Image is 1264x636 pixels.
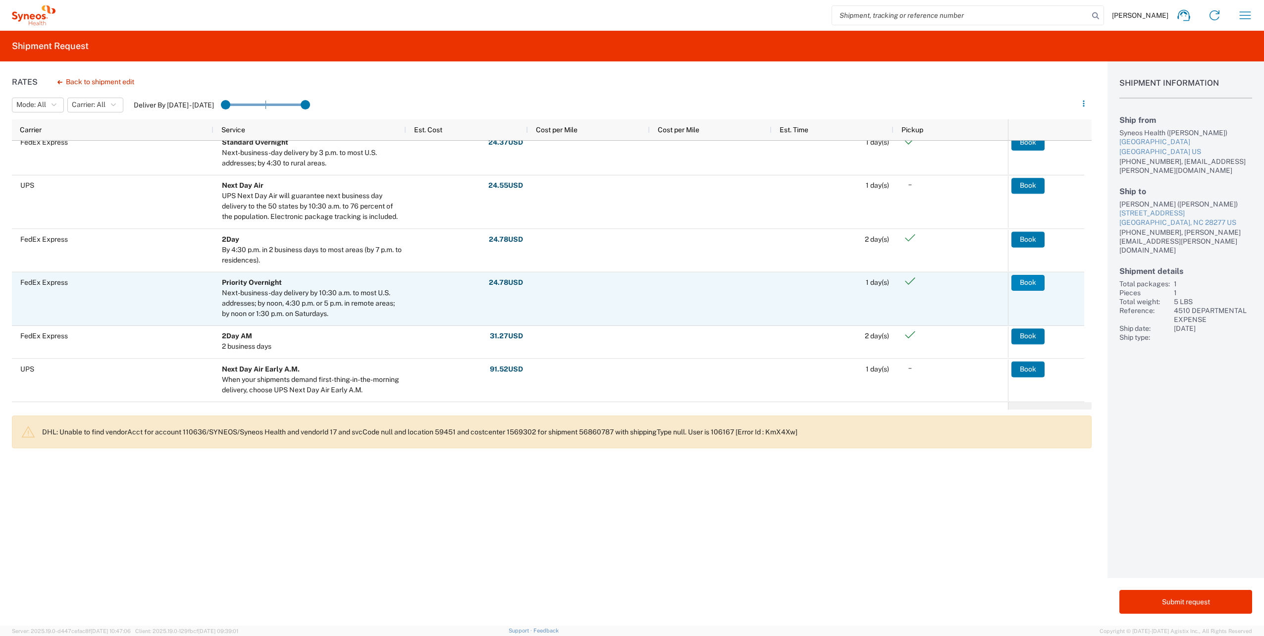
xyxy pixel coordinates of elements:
div: 2 business days [222,341,271,352]
div: [PERSON_NAME] ([PERSON_NAME]) [1119,200,1252,209]
span: 1 day(s) [866,365,889,373]
button: Carrier: All [67,98,123,112]
div: [DATE] [1174,324,1252,333]
button: 91.52USD [489,361,524,377]
span: FedEx Express [20,235,68,243]
button: Submit request [1119,590,1252,614]
div: 1 [1174,279,1252,288]
button: 31.27USD [489,328,524,344]
span: [DATE] 09:39:01 [198,628,238,634]
div: Reference: [1119,306,1170,324]
h2: Ship to [1119,187,1252,196]
span: 1 day(s) [866,181,889,189]
div: When your shipments demand first-thing-in-the-morning delivery, choose UPS Next Day Air Early A.M. [222,374,402,395]
div: Ship type: [1119,333,1170,342]
div: Total packages: [1119,279,1170,288]
a: Support [509,628,533,634]
b: Next Day Air Early A.M. [222,365,300,373]
span: Carrier [20,126,42,134]
button: Book [1011,135,1045,151]
span: Client: 2025.19.0-129fbcf [135,628,238,634]
input: Shipment, tracking or reference number [832,6,1089,25]
div: [STREET_ADDRESS] [1119,209,1252,218]
span: Pickup [901,126,923,134]
strong: 91.52 USD [490,365,523,374]
strong: 31.27 USD [490,331,523,341]
strong: 24.78 USD [489,278,523,287]
span: FedEx Express [20,332,68,340]
span: Est. Cost [414,126,442,134]
a: Feedback [533,628,559,634]
b: Standard Overnight [222,138,288,146]
span: 1 day(s) [866,278,889,286]
span: 2 day(s) [865,332,889,340]
h1: Rates [12,77,38,87]
div: [GEOGRAPHIC_DATA] US [1119,147,1252,157]
div: [GEOGRAPHIC_DATA] [1119,137,1252,147]
span: Service [221,126,245,134]
b: 2Day AM [222,332,252,340]
button: 24.55USD [488,178,524,194]
span: [DATE] 10:47:06 [91,628,131,634]
span: FedEx Express [20,138,68,146]
span: 1 day(s) [866,138,889,146]
div: 4510 DEPARTMENTAL EXPENSE [1174,306,1252,324]
span: Cost per Mile [658,126,699,134]
h2: Ship from [1119,115,1252,125]
div: Syneos Health ([PERSON_NAME]) [1119,128,1252,137]
button: Book [1011,361,1045,377]
span: UPS [20,181,34,189]
label: Deliver By [DATE] - [DATE] [134,101,214,109]
p: DHL: Unable to find vendorAcct for account 110636/SYNEOS/Syneos Health and vendorId 17 and svcCod... [42,427,1083,436]
button: 24.78USD [488,275,524,291]
h2: Shipment Request [12,40,89,52]
div: Ship date: [1119,324,1170,333]
span: 2 day(s) [865,235,889,243]
strong: 24.55 USD [488,181,523,190]
strong: 24.78 USD [489,235,523,244]
button: Book [1011,231,1045,247]
div: Next-business-day delivery by 10:30 a.m. to most U.S. addresses; by noon, 4:30 p.m. or 5 p.m. in ... [222,288,402,319]
span: Cost per Mile [536,126,578,134]
div: Pieces [1119,288,1170,297]
div: By 4:30 p.m. in 2 business days to most areas (by 7 p.m. to residences). [222,245,402,265]
span: Server: 2025.19.0-d447cefac8f [12,628,131,634]
span: Mode: All [16,100,46,109]
span: Est. Time [780,126,808,134]
span: [PERSON_NAME] [1112,11,1168,20]
strong: 24.37 USD [488,138,523,147]
button: Back to shipment edit [50,73,142,91]
span: UPS [20,365,34,373]
span: FedEx Express [20,278,68,286]
div: 5 LBS [1174,297,1252,306]
div: [PHONE_NUMBER], [PERSON_NAME][EMAIL_ADDRESS][PERSON_NAME][DOMAIN_NAME] [1119,228,1252,255]
button: 24.37USD [488,135,524,151]
button: Book [1011,328,1045,344]
span: Copyright © [DATE]-[DATE] Agistix Inc., All Rights Reserved [1100,627,1252,636]
div: Next-business-day delivery by 3 p.m. to most U.S. addresses; by 4:30 to rural areas. [222,148,402,168]
button: Book [1011,178,1045,194]
button: Book [1011,275,1045,291]
h2: Shipment details [1119,266,1252,276]
a: [GEOGRAPHIC_DATA][GEOGRAPHIC_DATA] US [1119,137,1252,157]
h1: Shipment Information [1119,78,1252,99]
a: [STREET_ADDRESS][GEOGRAPHIC_DATA], NC 28277 US [1119,209,1252,228]
div: 1 [1174,288,1252,297]
b: Next Day Air [222,181,263,189]
span: Carrier: All [72,100,105,109]
button: Mode: All [12,98,64,112]
button: 24.78USD [488,231,524,247]
div: [PHONE_NUMBER], [EMAIL_ADDRESS][PERSON_NAME][DOMAIN_NAME] [1119,157,1252,175]
div: [GEOGRAPHIC_DATA], NC 28277 US [1119,218,1252,228]
div: Total weight: [1119,297,1170,306]
div: UPS Next Day Air will guarantee next business day delivery to the 50 states by 10:30 a.m. to 76 p... [222,191,402,222]
b: Priority Overnight [222,278,282,286]
b: 2Day [222,235,239,243]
